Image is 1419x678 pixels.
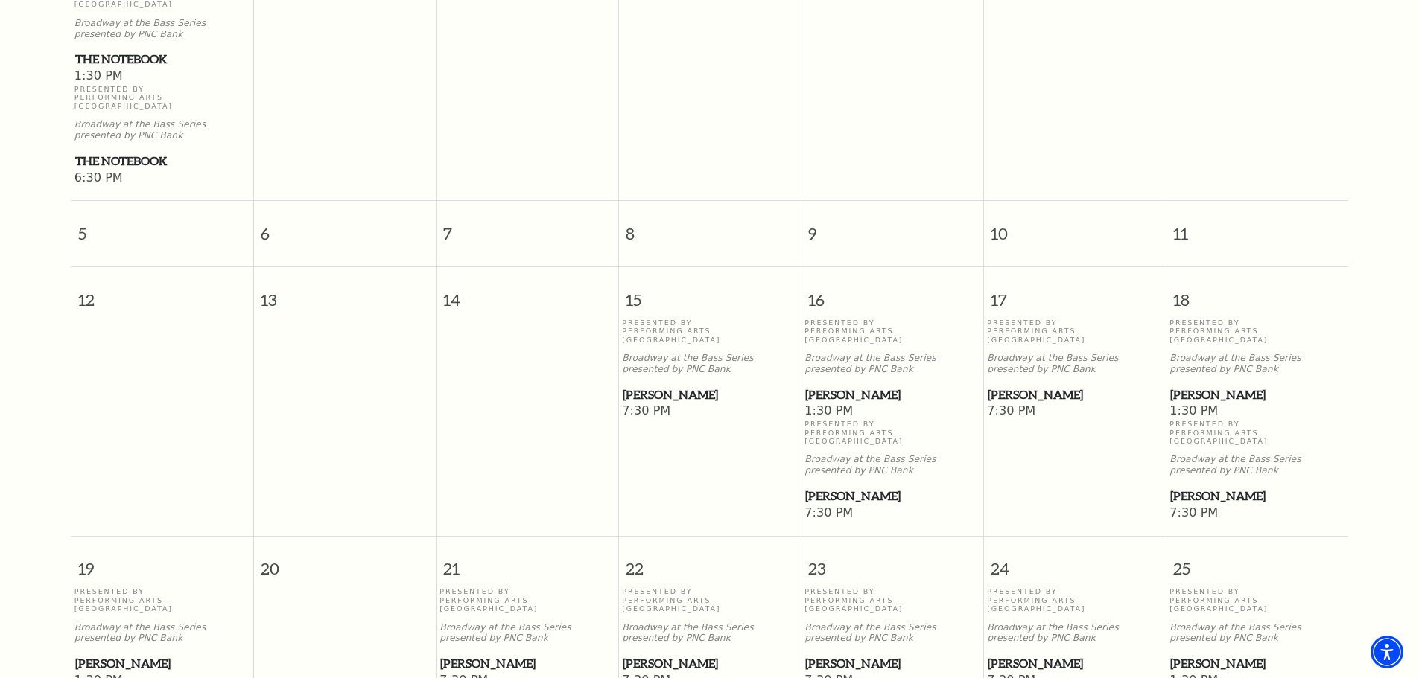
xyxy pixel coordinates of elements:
p: Presented By Performing Arts [GEOGRAPHIC_DATA] [439,587,615,613]
span: [PERSON_NAME] [623,654,796,673]
span: 13 [254,267,436,319]
span: [PERSON_NAME] [440,654,614,673]
p: Presented By Performing Arts [GEOGRAPHIC_DATA] [804,420,980,445]
span: 8 [619,201,801,252]
span: [PERSON_NAME] [805,487,979,505]
span: 11 [1166,201,1349,252]
a: Hamilton [74,654,250,673]
span: 25 [1166,537,1349,588]
a: Hamilton [622,654,797,673]
p: Broadway at the Bass Series presented by PNC Bank [439,622,615,645]
span: 23 [801,537,983,588]
span: 6:30 PM [74,170,250,187]
a: Hamilton [1169,654,1345,673]
p: Presented By Performing Arts [GEOGRAPHIC_DATA] [1169,420,1345,445]
a: Hamilton [1169,487,1345,505]
span: 17 [984,267,1166,319]
div: Accessibility Menu [1371,636,1403,668]
span: 7:30 PM [622,403,797,420]
a: Hamilton [804,654,980,673]
a: The Notebook [74,50,250,68]
span: 5 [71,201,253,252]
a: Hamilton [804,386,980,404]
span: 15 [619,267,801,319]
span: 1:30 PM [804,403,980,420]
p: Broadway at the Bass Series presented by PNC Bank [622,353,797,375]
span: [PERSON_NAME] [623,386,796,404]
a: Hamilton [439,654,615,673]
span: The Notebook [75,50,249,68]
a: Hamilton [987,654,1162,673]
p: Broadway at the Bass Series presented by PNC Bank [804,353,980,375]
span: 7 [437,201,618,252]
span: [PERSON_NAME] [988,386,1161,404]
a: Hamilton [987,386,1162,404]
span: 10 [984,201,1166,252]
span: [PERSON_NAME] [1170,386,1344,404]
span: 1:30 PM [74,68,250,85]
a: The Notebook [74,152,250,170]
p: Presented By Performing Arts [GEOGRAPHIC_DATA] [1169,319,1345,344]
p: Broadway at the Bass Series presented by PNC Bank [622,622,797,645]
span: [PERSON_NAME] [805,386,979,404]
span: 14 [437,267,618,319]
span: 6 [254,201,436,252]
span: 7:30 PM [804,505,980,522]
span: 21 [437,537,618,588]
span: 24 [984,537,1166,588]
p: Presented By Performing Arts [GEOGRAPHIC_DATA] [622,319,797,344]
span: The Notebook [75,152,249,170]
span: 16 [801,267,983,319]
a: Hamilton [804,487,980,505]
span: 12 [71,267,253,319]
p: Presented By Performing Arts [GEOGRAPHIC_DATA] [987,319,1162,344]
span: [PERSON_NAME] [1170,487,1344,505]
span: 18 [1166,267,1349,319]
a: Hamilton [1169,386,1345,404]
span: [PERSON_NAME] [988,654,1161,673]
p: Presented By Performing Arts [GEOGRAPHIC_DATA] [804,319,980,344]
a: Hamilton [622,386,797,404]
p: Presented By Performing Arts [GEOGRAPHIC_DATA] [74,85,250,110]
p: Presented By Performing Arts [GEOGRAPHIC_DATA] [987,587,1162,613]
p: Broadway at the Bass Series presented by PNC Bank [1169,622,1345,645]
p: Broadway at the Bass Series presented by PNC Bank [74,18,250,40]
span: 9 [801,201,983,252]
p: Presented By Performing Arts [GEOGRAPHIC_DATA] [1169,587,1345,613]
p: Presented By Performing Arts [GEOGRAPHIC_DATA] [804,587,980,613]
p: Broadway at the Bass Series presented by PNC Bank [987,353,1162,375]
p: Broadway at the Bass Series presented by PNC Bank [804,622,980,645]
span: 19 [71,537,253,588]
span: [PERSON_NAME] [1170,654,1344,673]
p: Broadway at the Bass Series presented by PNC Bank [74,119,250,141]
p: Presented By Performing Arts [GEOGRAPHIC_DATA] [622,587,797,613]
p: Broadway at the Bass Series presented by PNC Bank [1169,353,1345,375]
span: 1:30 PM [1169,403,1345,420]
span: 7:30 PM [987,403,1162,420]
p: Broadway at the Bass Series presented by PNC Bank [74,622,250,645]
span: [PERSON_NAME] [75,654,249,673]
span: 7:30 PM [1169,505,1345,522]
p: Presented By Performing Arts [GEOGRAPHIC_DATA] [74,587,250,613]
span: 22 [619,537,801,588]
p: Broadway at the Bass Series presented by PNC Bank [987,622,1162,645]
p: Broadway at the Bass Series presented by PNC Bank [1169,454,1345,476]
span: 20 [254,537,436,588]
span: [PERSON_NAME] [805,654,979,673]
p: Broadway at the Bass Series presented by PNC Bank [804,454,980,476]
